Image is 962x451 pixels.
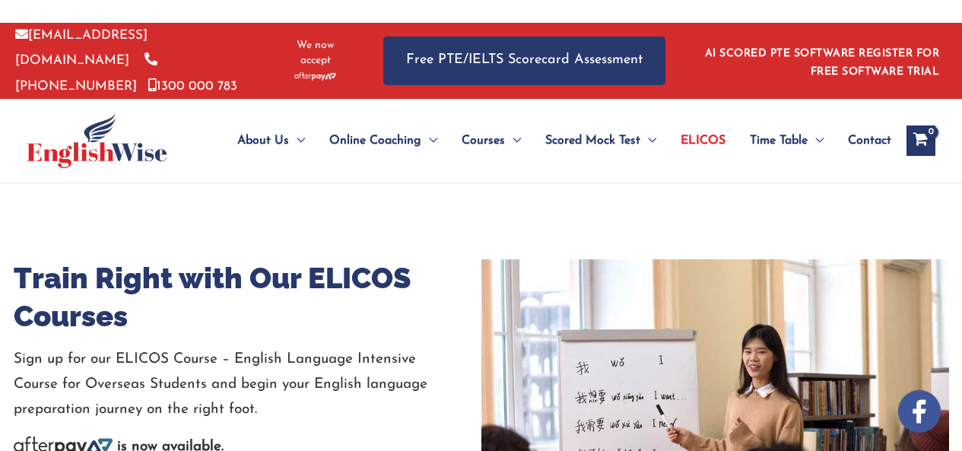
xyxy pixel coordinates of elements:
a: AI SCORED PTE SOFTWARE REGISTER FOR FREE SOFTWARE TRIAL [705,48,940,78]
a: Online CoachingMenu Toggle [317,114,449,167]
span: Menu Toggle [640,114,656,167]
a: [EMAIL_ADDRESS][DOMAIN_NAME] [15,29,148,67]
span: Menu Toggle [289,114,305,167]
span: Contact [848,114,891,167]
span: Time Table [750,114,808,167]
a: 1300 000 783 [148,80,237,93]
span: Menu Toggle [808,114,824,167]
span: Courses [462,114,505,167]
img: Afterpay-Logo [294,72,336,81]
a: Scored Mock TestMenu Toggle [533,114,668,167]
span: Menu Toggle [505,114,521,167]
a: ELICOS [668,114,738,167]
a: [PHONE_NUMBER] [15,54,157,92]
p: Sign up for our ELICOS Course – English Language Intensive Course for Overseas Students and begin... [14,347,481,423]
img: cropped-ew-logo [27,113,167,168]
span: We now accept [285,38,345,68]
span: ELICOS [681,114,725,167]
img: white-facebook.png [898,390,941,433]
a: About UsMenu Toggle [225,114,317,167]
span: About Us [237,114,289,167]
a: View Shopping Cart, empty [906,125,935,156]
span: Online Coaching [329,114,421,167]
aside: Header Widget 1 [696,36,947,85]
a: Contact [836,114,891,167]
a: CoursesMenu Toggle [449,114,533,167]
a: Time TableMenu Toggle [738,114,836,167]
h1: Train Right with Our ELICOS Courses [14,259,481,335]
nav: Site Navigation: Main Menu [201,114,891,167]
span: Menu Toggle [421,114,437,167]
a: Free PTE/IELTS Scorecard Assessment [383,37,665,84]
span: Scored Mock Test [545,114,640,167]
